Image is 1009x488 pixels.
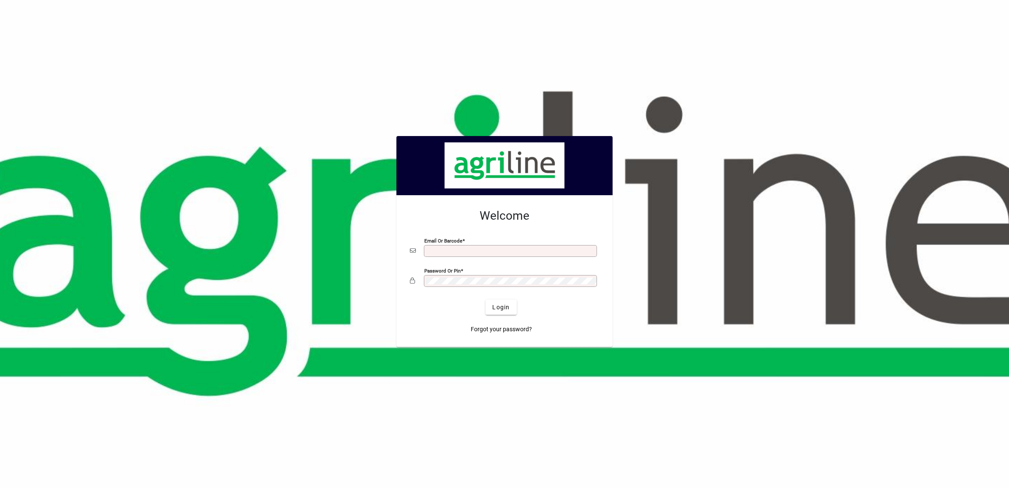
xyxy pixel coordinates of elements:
[471,325,532,334] span: Forgot your password?
[486,300,516,315] button: Login
[424,238,462,244] mat-label: Email or Barcode
[410,209,599,223] h2: Welcome
[467,322,535,337] a: Forgot your password?
[492,303,510,312] span: Login
[424,268,461,274] mat-label: Password or Pin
